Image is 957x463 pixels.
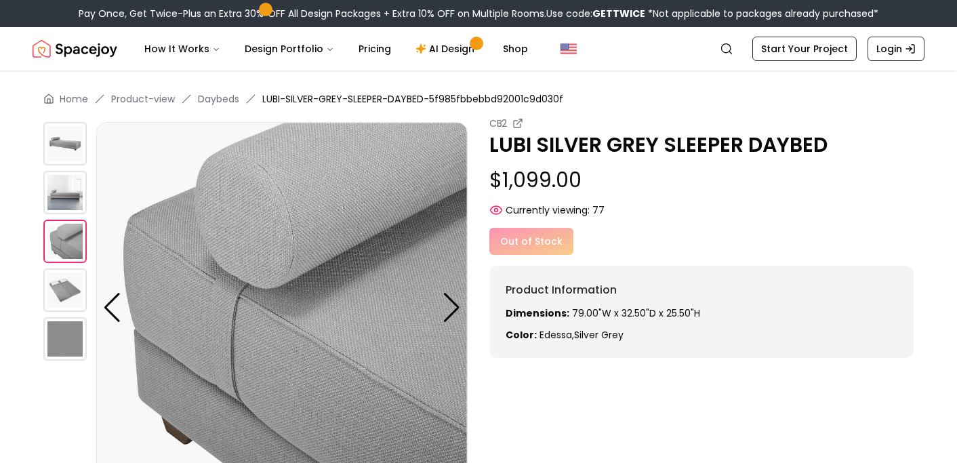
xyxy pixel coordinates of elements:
[645,7,878,20] span: *Not applicable to packages already purchased*
[506,306,569,320] strong: Dimensions:
[134,35,231,62] button: How It Works
[546,7,645,20] span: Use code:
[43,317,87,361] img: https://storage.googleapis.com/spacejoy-main/assets/5f985fbbebbd92001c9d030f/product_4_hd24dao5am7
[574,328,624,342] span: silver grey
[198,92,239,106] a: Daybeds
[506,282,897,298] h6: Product Information
[43,268,87,312] img: https://storage.googleapis.com/spacejoy-main/assets/5f985fbbebbd92001c9d030f/product_3_ddmdkj248e97
[134,35,539,62] nav: Main
[43,220,87,263] img: https://storage.googleapis.com/spacejoy-main/assets/5f985fbbebbd92001c9d030f/product_2_jm926m3o13f7
[752,37,857,61] a: Start Your Project
[405,35,489,62] a: AI Design
[33,27,924,71] nav: Global
[489,168,914,193] p: $1,099.00
[561,41,577,57] img: United States
[489,117,507,130] small: CB2
[43,171,87,214] img: https://storage.googleapis.com/spacejoy-main/assets/5f985fbbebbd92001c9d030f/product_1_pef4c461e61
[234,35,345,62] button: Design Portfolio
[506,328,537,342] strong: Color:
[348,35,402,62] a: Pricing
[506,203,590,217] span: Currently viewing:
[262,92,563,106] span: LUBI-SILVER-GREY-SLEEPER-DAYBED-5f985fbbebbd92001c9d030f
[79,7,878,20] div: Pay Once, Get Twice-Plus an Extra 30% OFF All Design Packages + Extra 10% OFF on Multiple Rooms.
[60,92,88,106] a: Home
[592,203,605,217] span: 77
[111,92,175,106] a: Product-view
[492,35,539,62] a: Shop
[489,133,914,157] p: LUBI SILVER GREY SLEEPER DAYBED
[868,37,924,61] a: Login
[539,328,574,342] span: edessa ,
[33,35,117,62] a: Spacejoy
[43,122,87,165] img: https://storage.googleapis.com/spacejoy-main/assets/5f985fbbebbd92001c9d030f/product_0_dm54gop4dni
[33,35,117,62] img: Spacejoy Logo
[592,7,645,20] b: GETTWICE
[506,306,897,320] p: 79.00"W x 32.50"D x 25.50"H
[43,92,914,106] nav: breadcrumb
